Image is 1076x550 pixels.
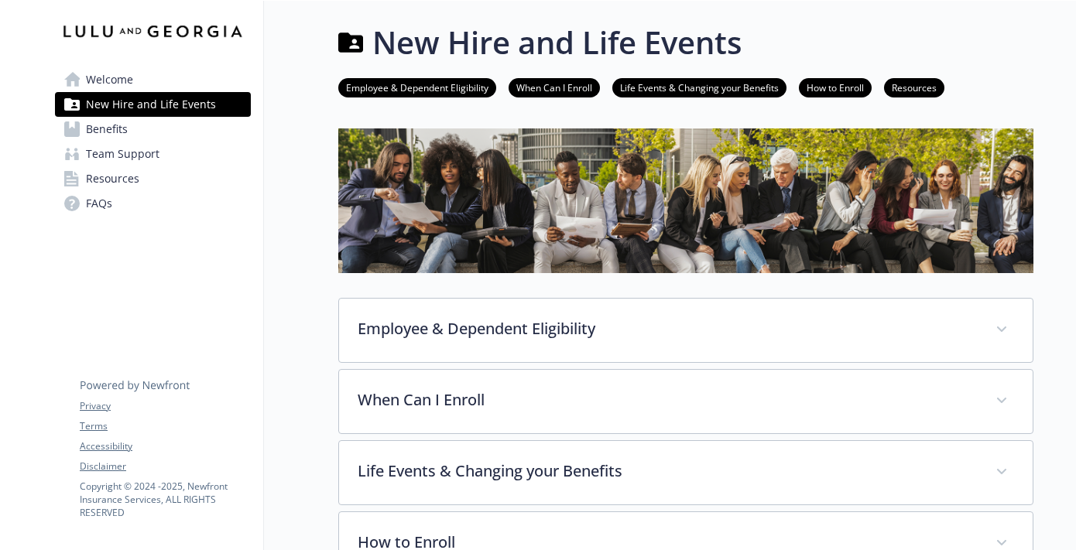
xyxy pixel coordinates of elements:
a: Welcome [55,67,251,92]
p: Life Events & Changing your Benefits [358,459,977,483]
img: new hire page banner [338,128,1033,273]
a: Resources [884,80,944,94]
a: Benefits [55,117,251,142]
a: Terms [80,419,250,433]
a: Disclaimer [80,459,250,473]
a: How to Enroll [799,80,872,94]
span: Resources [86,166,139,191]
a: Life Events & Changing your Benefits [612,80,786,94]
p: Employee & Dependent Eligibility [358,317,977,340]
span: FAQs [86,191,112,216]
a: Employee & Dependent Eligibility [338,80,496,94]
div: Life Events & Changing your Benefits [339,441,1033,504]
a: FAQs [55,191,251,216]
span: Team Support [86,142,159,166]
a: New Hire and Life Events [55,92,251,117]
a: When Can I Enroll [509,80,600,94]
a: Team Support [55,142,251,166]
a: Resources [55,166,251,191]
a: Privacy [80,399,250,413]
div: When Can I Enroll [339,370,1033,433]
span: Benefits [86,117,128,142]
p: Copyright © 2024 - 2025 , Newfront Insurance Services, ALL RIGHTS RESERVED [80,480,250,519]
a: Accessibility [80,439,250,453]
span: Welcome [86,67,133,92]
span: New Hire and Life Events [86,92,216,117]
h1: New Hire and Life Events [372,19,742,66]
p: When Can I Enroll [358,388,977,412]
div: Employee & Dependent Eligibility [339,299,1033,362]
